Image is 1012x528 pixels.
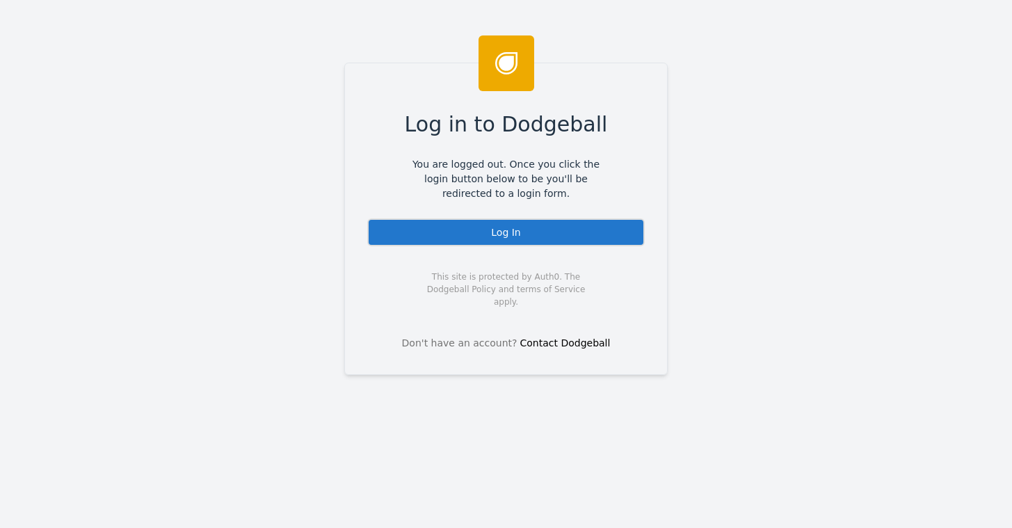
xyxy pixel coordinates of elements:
[367,218,645,246] div: Log In
[520,337,611,349] a: Contact Dodgeball
[402,336,517,351] span: Don't have an account?
[402,157,610,201] span: You are logged out. Once you click the login button below to be you'll be redirected to a login f...
[415,271,597,308] span: This site is protected by Auth0. The Dodgeball Policy and terms of Service apply.
[405,109,608,140] span: Log in to Dodgeball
